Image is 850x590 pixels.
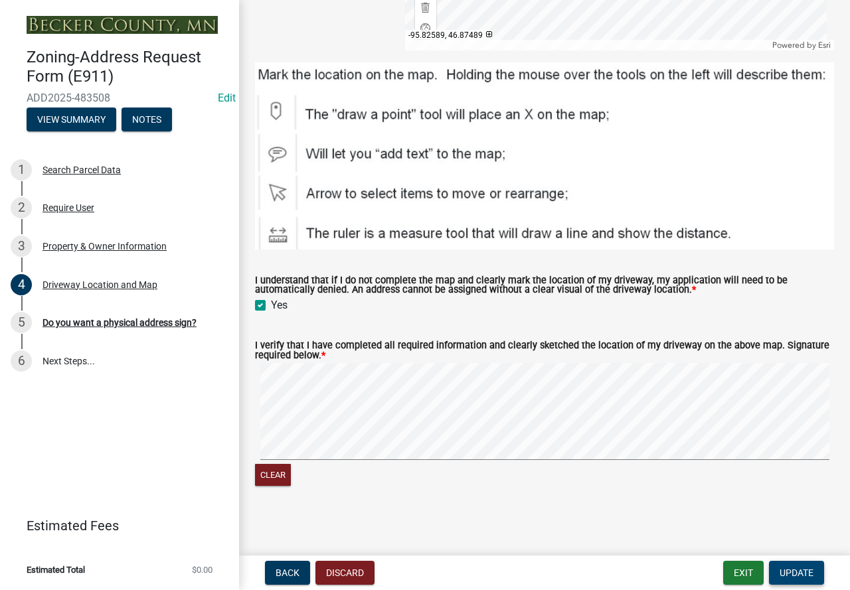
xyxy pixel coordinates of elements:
div: 1 [11,159,32,181]
a: Edit [218,92,236,104]
button: Notes [122,108,172,131]
div: Search Parcel Data [42,165,121,175]
button: Clear [255,464,291,486]
label: I verify that I have completed all required information and clearly sketched the location of my d... [255,341,834,360]
a: Estimated Fees [11,512,218,539]
img: Tools_c9c412e5-8bea-4f6e-9dd4-b1c0ccbd16b8.JPG [255,62,834,250]
wm-modal-confirm: Notes [122,115,172,125]
span: Back [276,567,299,578]
button: View Summary [27,108,116,131]
div: Powered by [769,40,834,50]
span: Update [780,567,813,578]
span: ADD2025-483508 [27,92,212,104]
img: Becker County, Minnesota [27,16,218,34]
label: Yes [271,297,288,313]
div: Require User [42,203,94,212]
div: 4 [11,274,32,295]
span: Estimated Total [27,565,85,574]
wm-modal-confirm: Summary [27,115,116,125]
button: Update [769,561,824,585]
span: $0.00 [192,565,212,574]
button: Exit [723,561,764,585]
div: Driveway Location and Map [42,280,157,289]
div: Property & Owner Information [42,242,167,251]
wm-modal-confirm: Edit Application Number [218,92,236,104]
h4: Zoning-Address Request Form (E911) [27,48,228,86]
button: Back [265,561,310,585]
div: 2 [11,197,32,218]
div: 6 [11,350,32,372]
div: 3 [11,236,32,257]
button: Discard [315,561,375,585]
label: I understand that if I do not complete the map and clearly mark the location of my driveway, my a... [255,276,834,295]
div: Do you want a physical address sign? [42,318,197,327]
div: 5 [11,312,32,333]
a: Esri [818,40,831,50]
